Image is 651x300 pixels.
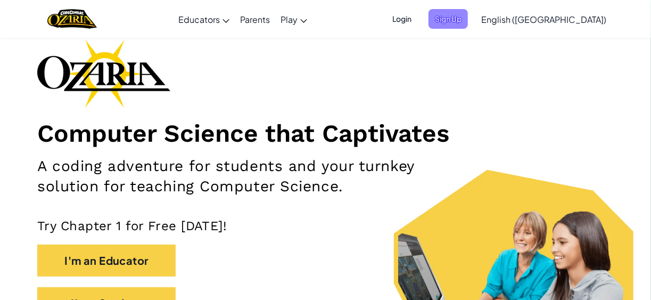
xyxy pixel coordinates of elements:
[47,8,97,30] img: Home
[37,156,424,197] h2: A coding adventure for students and your turnkey solution for teaching Computer Science.
[37,245,176,277] button: I'm an Educator
[37,39,170,108] img: Ozaria branding logo
[235,5,275,34] a: Parents
[37,118,614,148] h1: Computer Science that Captivates
[481,14,606,25] span: English ([GEOGRAPHIC_DATA])
[386,9,418,29] button: Login
[275,5,312,34] a: Play
[178,14,220,25] span: Educators
[37,218,614,234] p: Try Chapter 1 for Free [DATE]!
[173,5,235,34] a: Educators
[47,8,97,30] a: Ozaria by CodeCombat logo
[476,5,612,34] a: English ([GEOGRAPHIC_DATA])
[281,14,298,25] span: Play
[428,9,468,29] button: Sign Up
